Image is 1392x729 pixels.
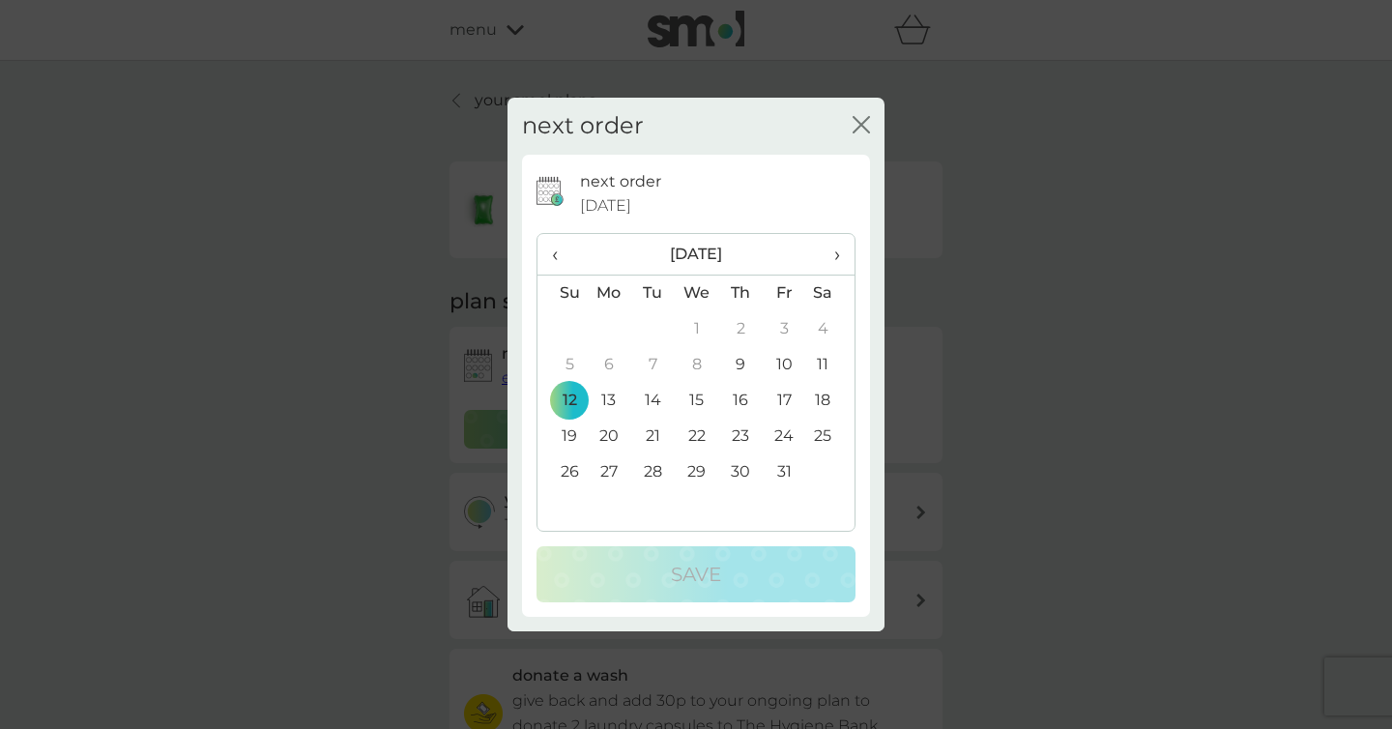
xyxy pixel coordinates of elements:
td: 19 [537,419,587,454]
td: 29 [675,454,719,490]
td: 21 [631,419,675,454]
p: Save [671,559,721,590]
span: [DATE] [580,193,631,219]
td: 14 [631,383,675,419]
td: 2 [719,311,763,347]
td: 3 [763,311,806,347]
td: 30 [719,454,763,490]
td: 8 [675,347,719,383]
td: 26 [537,454,587,490]
td: 15 [675,383,719,419]
td: 17 [763,383,806,419]
td: 10 [763,347,806,383]
td: 12 [537,383,587,419]
td: 20 [587,419,631,454]
td: 22 [675,419,719,454]
td: 7 [631,347,675,383]
th: We [675,275,719,311]
span: ‹ [552,234,572,275]
th: Th [719,275,763,311]
th: Sa [806,275,855,311]
button: Save [536,546,855,602]
span: › [821,234,840,275]
td: 11 [806,347,855,383]
th: Su [537,275,587,311]
td: 24 [763,419,806,454]
td: 13 [587,383,631,419]
td: 16 [719,383,763,419]
td: 25 [806,419,855,454]
td: 6 [587,347,631,383]
td: 5 [537,347,587,383]
td: 27 [587,454,631,490]
button: close [853,116,870,136]
th: [DATE] [587,234,806,276]
th: Tu [631,275,675,311]
td: 18 [806,383,855,419]
th: Mo [587,275,631,311]
p: next order [580,169,661,194]
th: Fr [763,275,806,311]
td: 28 [631,454,675,490]
td: 1 [675,311,719,347]
td: 31 [763,454,806,490]
td: 4 [806,311,855,347]
td: 23 [719,419,763,454]
h2: next order [522,112,644,140]
td: 9 [719,347,763,383]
